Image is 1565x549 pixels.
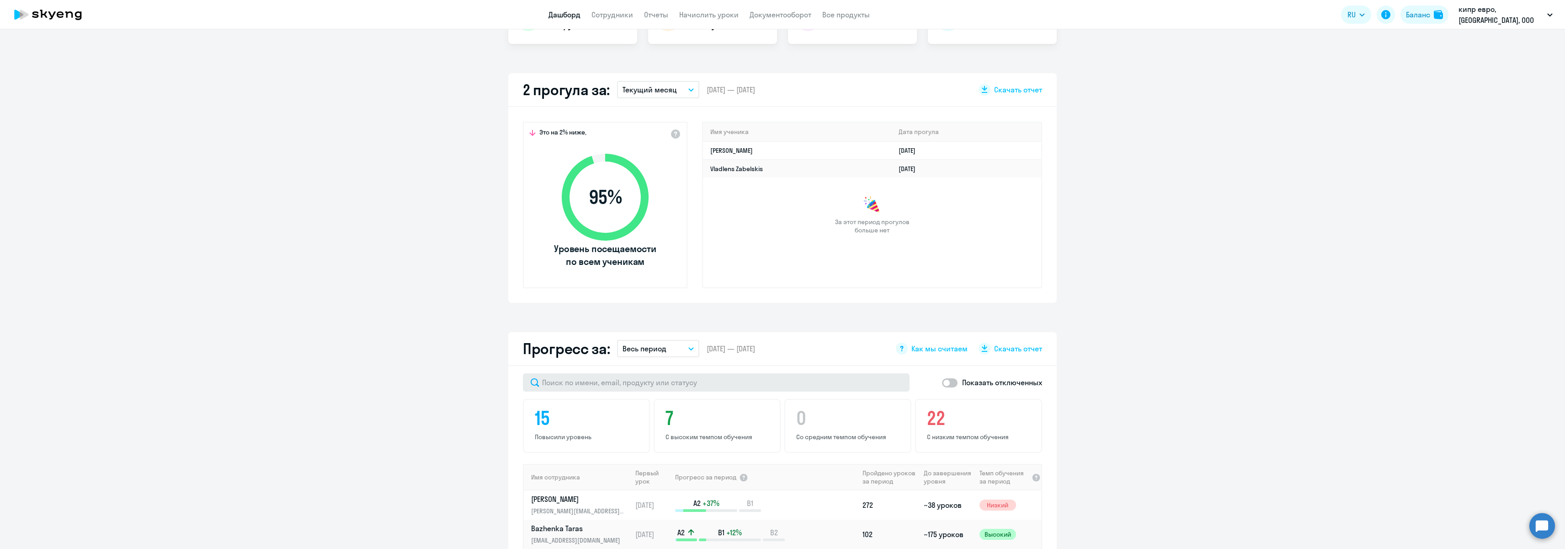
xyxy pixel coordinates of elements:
[617,81,699,98] button: Текущий месяц
[1454,4,1557,26] button: кипр евро, [GEOGRAPHIC_DATA], ООО
[927,407,1033,429] h4: 22
[920,490,975,520] td: ~38 уроков
[710,165,763,173] a: Vladlens Zabelskis
[675,473,736,481] span: Прогресс за период
[1347,9,1356,20] span: RU
[632,464,674,490] th: Первый урок
[523,81,610,99] h2: 2 прогула за:
[863,196,881,214] img: congrats
[535,433,641,441] p: Повысили уровень
[1341,5,1371,24] button: RU
[665,407,772,429] h4: 7
[531,494,631,516] a: [PERSON_NAME][PERSON_NAME][EMAIL_ADDRESS][DOMAIN_NAME]
[899,146,923,155] a: [DATE]
[994,85,1042,95] span: Скачать отчет
[531,523,625,533] p: Bazhenka Taras
[822,10,870,19] a: Все продукты
[591,10,633,19] a: Сотрудники
[1459,4,1544,26] p: кипр евро, [GEOGRAPHIC_DATA], ООО
[665,433,772,441] p: С высоким темпом обучения
[523,373,910,392] input: Поиск по имени, email, продукту или статусу
[523,339,610,358] h2: Прогресс за:
[632,490,674,520] td: [DATE]
[747,498,753,508] span: B1
[927,433,1033,441] p: С низким темпом обучения
[707,85,755,95] span: [DATE] — [DATE]
[703,123,891,141] th: Имя ученика
[834,218,910,234] span: За этот период прогулов больше нет
[962,377,1042,388] p: Показать отключенных
[677,527,685,538] span: A2
[531,494,625,504] p: [PERSON_NAME]
[710,146,753,155] a: [PERSON_NAME]
[859,464,920,490] th: Пройдено уроков за период
[707,344,755,354] span: [DATE] — [DATE]
[531,506,625,516] p: [PERSON_NAME][EMAIL_ADDRESS][DOMAIN_NAME]
[920,464,975,490] th: До завершения уровня
[979,500,1016,511] span: Низкий
[623,84,677,95] p: Текущий месяц
[548,10,580,19] a: Дашборд
[979,529,1016,540] span: Высокий
[679,10,739,19] a: Начислить уроки
[553,242,658,268] span: Уровень посещаемости по всем ученикам
[750,10,811,19] a: Документооборот
[524,464,632,490] th: Имя сотрудника
[539,128,586,139] span: Это на 2% ниже,
[994,344,1042,354] span: Скачать отчет
[1400,5,1448,24] button: Балансbalance
[770,527,778,538] span: B2
[979,469,1029,485] span: Темп обучения за период
[891,123,1041,141] th: Дата прогула
[535,407,641,429] h4: 15
[703,498,719,508] span: +37%
[726,527,742,538] span: +12%
[531,535,625,545] p: [EMAIL_ADDRESS][DOMAIN_NAME]
[859,490,920,520] td: 272
[693,498,701,508] span: A2
[644,10,668,19] a: Отчеты
[617,340,699,357] button: Весь период
[859,520,920,549] td: 102
[920,520,975,549] td: ~175 уроков
[899,165,923,173] a: [DATE]
[1406,9,1430,20] div: Баланс
[1434,10,1443,19] img: balance
[531,523,631,545] a: Bazhenka Taras[EMAIL_ADDRESS][DOMAIN_NAME]
[911,344,968,354] span: Как мы считаем
[553,186,658,208] span: 95 %
[623,343,666,354] p: Весь период
[632,520,674,549] td: [DATE]
[718,527,724,538] span: B1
